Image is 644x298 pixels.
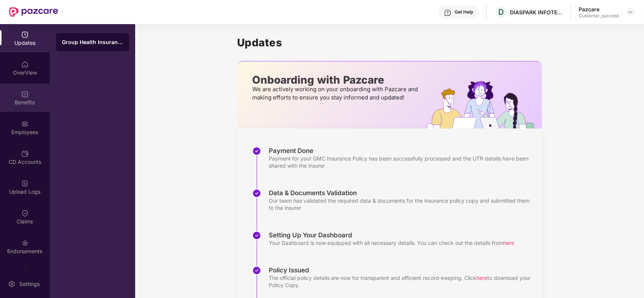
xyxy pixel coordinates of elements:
[21,209,29,217] img: svg+xml;base64,PHN2ZyBpZD0iQ2xhaW0iIHhtbG5zPSJodHRwOi8vd3d3LnczLm9yZy8yMDAwL3N2ZyIgd2lkdGg9IjIwIi...
[269,274,535,289] div: The official policy details are now for transparent and efficient record-keeping. Click to downlo...
[269,155,535,169] div: Payment for your GMC Insurance Policy has been successfully processed and the UTR details have be...
[21,120,29,128] img: svg+xml;base64,PHN2ZyBpZD0iRW1wbG95ZWVzIiB4bWxucz0iaHR0cDovL3d3dy53My5vcmcvMjAwMC9zdmciIHdpZHRoPS...
[252,85,420,102] p: We are actively working on your onboarding with Pazcare and making efforts to ensure you stay inf...
[579,6,619,13] div: Pazcare
[21,61,29,68] img: svg+xml;base64,PHN2ZyBpZD0iSG9tZSIgeG1sbnM9Imh0dHA6Ly93d3cudzMub3JnLzIwMDAvc3ZnIiB3aWR0aD0iMjAiIG...
[476,275,487,281] span: here
[269,147,535,155] div: Payment Done
[269,239,514,246] div: Your Dashboard is now equipped with all necessary details. You can check out the details from
[269,231,514,239] div: Setting Up Your Dashboard
[252,147,261,156] img: svg+xml;base64,PHN2ZyBpZD0iU3RlcC1Eb25lLTMyeDMyIiB4bWxucz0iaHR0cDovL3d3dy53My5vcmcvMjAwMC9zdmciIH...
[252,76,420,83] p: Onboarding with Pazcare
[21,269,29,277] img: svg+xml;base64,PHN2ZyBpZD0iTXlfT3JkZXJzIiBkYXRhLW5hbWU9Ik15IE9yZGVycyIgeG1sbnM9Imh0dHA6Ly93d3cudz...
[579,13,619,19] div: Customer_success
[627,9,633,15] img: svg+xml;base64,PHN2ZyBpZD0iRHJvcGRvd24tMzJ4MzIiIHhtbG5zPSJodHRwOi8vd3d3LnczLm9yZy8yMDAwL3N2ZyIgd2...
[269,197,535,211] div: Our team has validated the required data & documents for the insurance policy copy and submitted ...
[62,38,123,46] div: Group Health Insurance
[237,36,542,49] h1: Updates
[503,240,514,246] span: here
[21,239,29,247] img: svg+xml;base64,PHN2ZyBpZD0iRW5kb3JzZW1lbnRzIiB4bWxucz0iaHR0cDovL3d3dy53My5vcmcvMjAwMC9zdmciIHdpZH...
[21,90,29,98] img: svg+xml;base64,PHN2ZyBpZD0iQmVuZWZpdHMiIHhtbG5zPSJodHRwOi8vd3d3LnczLm9yZy8yMDAwL3N2ZyIgd2lkdGg9Ij...
[454,9,473,15] div: Get Help
[21,180,29,187] img: svg+xml;base64,PHN2ZyBpZD0iVXBsb2FkX0xvZ3MiIGRhdGEtbmFtZT0iVXBsb2FkIExvZ3MiIHhtbG5zPSJodHRwOi8vd3...
[444,9,451,17] img: svg+xml;base64,PHN2ZyBpZD0iSGVscC0zMngzMiIgeG1sbnM9Imh0dHA6Ly93d3cudzMub3JnLzIwMDAvc3ZnIiB3aWR0aD...
[269,189,535,197] div: Data & Documents Validation
[510,9,563,16] div: DIASPARK INFOTECH PRIVATE LIMITED
[427,81,542,128] img: hrOnboarding
[21,31,29,38] img: svg+xml;base64,PHN2ZyBpZD0iVXBkYXRlZCIgeG1sbnM9Imh0dHA6Ly93d3cudzMub3JnLzIwMDAvc3ZnIiB3aWR0aD0iMj...
[17,280,42,288] div: Settings
[21,150,29,157] img: svg+xml;base64,PHN2ZyBpZD0iQ0RfQWNjb3VudHMiIGRhdGEtbmFtZT0iQ0QgQWNjb3VudHMiIHhtbG5zPSJodHRwOi8vd3...
[9,7,58,17] img: New Pazcare Logo
[269,266,535,274] div: Policy Issued
[8,280,15,288] img: svg+xml;base64,PHN2ZyBpZD0iU2V0dGluZy0yMHgyMCIgeG1sbnM9Imh0dHA6Ly93d3cudzMub3JnLzIwMDAvc3ZnIiB3aW...
[252,231,261,240] img: svg+xml;base64,PHN2ZyBpZD0iU3RlcC1Eb25lLTMyeDMyIiB4bWxucz0iaHR0cDovL3d3dy53My5vcmcvMjAwMC9zdmciIH...
[252,266,261,275] img: svg+xml;base64,PHN2ZyBpZD0iU3RlcC1Eb25lLTMyeDMyIiB4bWxucz0iaHR0cDovL3d3dy53My5vcmcvMjAwMC9zdmciIH...
[499,8,504,17] span: D
[252,189,261,198] img: svg+xml;base64,PHN2ZyBpZD0iU3RlcC1Eb25lLTMyeDMyIiB4bWxucz0iaHR0cDovL3d3dy53My5vcmcvMjAwMC9zdmciIH...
